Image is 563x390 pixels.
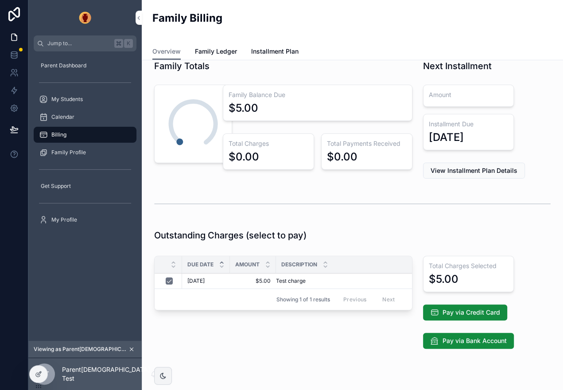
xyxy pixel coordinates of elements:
a: Installment Plan [251,43,299,61]
span: Calendar [51,113,74,121]
a: Parent Dashboard [34,58,136,74]
span: Parent Dashboard [41,62,86,69]
span: Installment Plan [251,47,299,56]
button: Pay via Bank Account [423,333,514,349]
span: Viewing as Parent[DEMOGRAPHIC_DATA] [34,346,127,353]
h3: Total Charges [229,139,308,148]
h3: Installment Due [429,120,509,129]
button: View Installment Plan Details [423,163,525,179]
h2: Family Billing [152,11,222,25]
span: Jump to... [47,40,111,47]
a: Overview [152,43,181,60]
span: My Students [51,96,83,103]
span: Get Support [41,183,71,190]
span: Due Date [187,261,214,268]
p: Parent[DEMOGRAPHIC_DATA] Test [62,365,150,383]
h1: Outstanding Charges (select to pay) [154,229,307,242]
a: Family Ledger [195,43,237,61]
div: $0.00 [327,150,357,164]
h1: Next Installment [423,60,492,72]
div: scrollable content [28,51,142,239]
h3: Total Charges Selected [429,261,509,270]
h3: Family Balance Due [229,90,407,99]
span: $5.00 [235,277,271,285]
span: [DATE] [187,277,205,285]
a: My Students [34,91,136,107]
span: Test charge [276,277,306,285]
span: Pay via Credit Card [443,308,500,317]
div: $0.00 [229,150,259,164]
a: Calendar [34,109,136,125]
a: Billing [34,127,136,143]
div: $5.00 [429,272,458,286]
span: My Profile [51,216,77,223]
span: View Installment Plan Details [431,166,517,175]
img: App logo [78,11,92,25]
span: Family Profile [51,149,86,156]
div: [DATE] [429,130,464,144]
button: Jump to...K [34,35,136,51]
h3: Amount [429,90,509,99]
h3: Total Payments Received [327,139,407,148]
a: My Profile [34,212,136,228]
span: Amount [235,261,260,268]
span: Billing [51,131,66,138]
a: Family Profile [34,144,136,160]
div: $5.00 [229,101,258,115]
span: K [125,40,132,47]
button: Pay via Credit Card [423,304,507,320]
span: Pay via Bank Account [443,336,507,345]
span: Description [281,261,317,268]
span: Family Ledger [195,47,237,56]
span: Showing 1 of 1 results [276,296,330,303]
h1: Family Totals [154,60,210,72]
span: Overview [152,47,181,56]
a: Get Support [34,178,136,194]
